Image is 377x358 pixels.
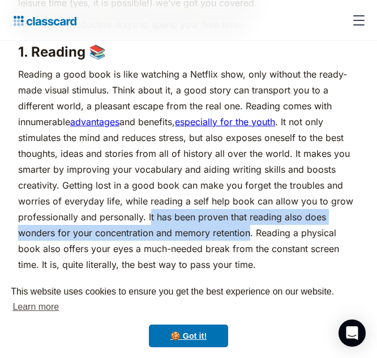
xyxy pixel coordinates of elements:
span: This website uses cookies to ensure you get the best experience on our website. [11,285,366,316]
a: learn more about cookies [11,299,61,316]
a: advantages [70,116,119,127]
div: menu [345,7,368,34]
a: home [9,12,76,28]
a: especially for the youth [175,116,275,127]
h3: ‍ [18,44,359,61]
a: dismiss cookie message [149,325,228,347]
p: Reading a good book is like watching a Netflix show, only without the ready-made visual stimulus.... [18,66,359,272]
strong: 1. Reading 📚 [18,44,106,60]
div: Open Intercom Messenger [339,319,366,347]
